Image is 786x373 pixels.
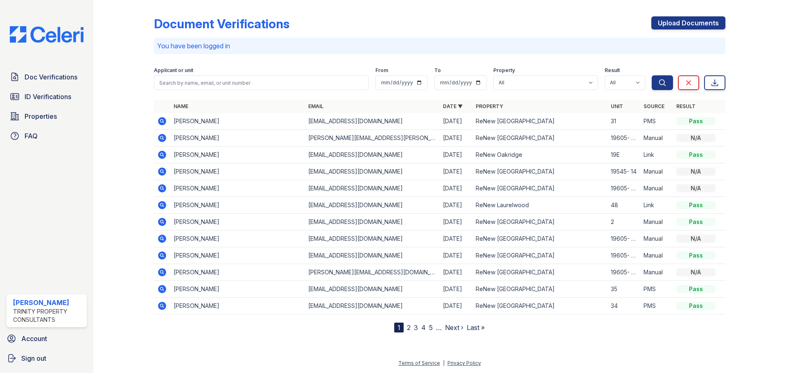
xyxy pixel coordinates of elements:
[440,214,472,231] td: [DATE]
[170,247,305,264] td: [PERSON_NAME]
[434,67,441,74] label: To
[305,264,440,281] td: [PERSON_NAME][EMAIL_ADDRESS][DOMAIN_NAME]
[7,69,87,85] a: Doc Verifications
[640,163,673,180] td: Manual
[170,298,305,314] td: [PERSON_NAME]
[154,75,369,90] input: Search by name, email, or unit number
[640,130,673,147] td: Manual
[676,251,716,260] div: Pass
[170,180,305,197] td: [PERSON_NAME]
[305,231,440,247] td: [EMAIL_ADDRESS][DOMAIN_NAME]
[608,180,640,197] td: 19605- 28
[611,103,623,109] a: Unit
[440,264,472,281] td: [DATE]
[421,323,426,332] a: 4
[440,247,472,264] td: [DATE]
[608,281,640,298] td: 35
[305,147,440,163] td: [EMAIL_ADDRESS][DOMAIN_NAME]
[305,113,440,130] td: [EMAIL_ADDRESS][DOMAIN_NAME]
[608,163,640,180] td: 19545- 14
[447,360,481,366] a: Privacy Policy
[676,201,716,209] div: Pass
[154,67,193,74] label: Applicant or unit
[676,285,716,293] div: Pass
[472,264,607,281] td: ReNew [GEOGRAPHIC_DATA]
[157,41,722,51] p: You have been logged in
[13,307,84,324] div: Trinity Property Consultants
[472,214,607,231] td: ReNew [GEOGRAPHIC_DATA]
[170,113,305,130] td: [PERSON_NAME]
[640,298,673,314] td: PMS
[676,268,716,276] div: N/A
[608,130,640,147] td: 19605- 58
[676,184,716,192] div: N/A
[644,103,664,109] a: Source
[440,113,472,130] td: [DATE]
[170,264,305,281] td: [PERSON_NAME]
[170,130,305,147] td: [PERSON_NAME]
[170,231,305,247] td: [PERSON_NAME]
[472,298,607,314] td: ReNew [GEOGRAPHIC_DATA]
[676,117,716,125] div: Pass
[476,103,503,109] a: Property
[440,231,472,247] td: [DATE]
[170,281,305,298] td: [PERSON_NAME]
[170,214,305,231] td: [PERSON_NAME]
[472,180,607,197] td: ReNew [GEOGRAPHIC_DATA]
[25,92,71,102] span: ID Verifications
[676,103,696,109] a: Result
[640,281,673,298] td: PMS
[7,128,87,144] a: FAQ
[21,353,46,363] span: Sign out
[472,130,607,147] td: ReNew [GEOGRAPHIC_DATA]
[440,163,472,180] td: [DATE]
[472,147,607,163] td: ReNew Oakridge
[676,167,716,176] div: N/A
[3,26,90,43] img: CE_Logo_Blue-a8612792a0a2168367f1c8372b55b34899dd931a85d93a1a3d3e32e68fde9ad4.png
[443,360,445,366] div: |
[608,264,640,281] td: 19605- 58
[414,323,418,332] a: 3
[7,88,87,105] a: ID Verifications
[440,180,472,197] td: [DATE]
[305,163,440,180] td: [EMAIL_ADDRESS][DOMAIN_NAME]
[676,302,716,310] div: Pass
[170,147,305,163] td: [PERSON_NAME]
[608,147,640,163] td: 19E
[608,247,640,264] td: 19605- 25
[440,281,472,298] td: [DATE]
[445,323,463,332] a: Next ›
[3,350,90,366] a: Sign out
[305,214,440,231] td: [EMAIL_ADDRESS][DOMAIN_NAME]
[640,197,673,214] td: Link
[467,323,485,332] a: Last »
[640,264,673,281] td: Manual
[170,197,305,214] td: [PERSON_NAME]
[394,323,404,332] div: 1
[676,218,716,226] div: Pass
[13,298,84,307] div: [PERSON_NAME]
[651,16,725,29] a: Upload Documents
[608,298,640,314] td: 34
[676,151,716,159] div: Pass
[640,214,673,231] td: Manual
[493,67,515,74] label: Property
[472,113,607,130] td: ReNew [GEOGRAPHIC_DATA]
[305,180,440,197] td: [EMAIL_ADDRESS][DOMAIN_NAME]
[305,197,440,214] td: [EMAIL_ADDRESS][DOMAIN_NAME]
[608,113,640,130] td: 31
[640,247,673,264] td: Manual
[398,360,440,366] a: Terms of Service
[436,323,442,332] span: …
[25,111,57,121] span: Properties
[608,231,640,247] td: 19605- 35
[472,163,607,180] td: ReNew [GEOGRAPHIC_DATA]
[605,67,620,74] label: Result
[440,147,472,163] td: [DATE]
[154,16,289,31] div: Document Verifications
[676,235,716,243] div: N/A
[174,103,188,109] a: Name
[640,231,673,247] td: Manual
[308,103,323,109] a: Email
